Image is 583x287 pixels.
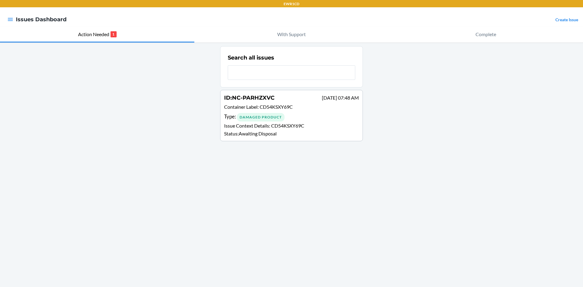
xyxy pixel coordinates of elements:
[271,123,304,128] span: CD54KSXY69C
[322,94,359,101] p: [DATE] 07:48 AM
[194,27,389,43] button: With Support
[78,31,109,38] p: Action Needed
[476,31,496,38] p: Complete
[237,113,285,121] div: Damaged Product
[111,31,117,37] p: 1
[555,17,578,22] a: Create Issue
[224,122,359,129] p: Issue Context Details :
[277,31,306,38] p: With Support
[228,54,274,62] h2: Search all issues
[389,27,583,43] button: Complete
[224,103,359,112] p: Container Label :
[284,1,299,7] p: EWR1CD
[224,130,359,137] p: Status : Awaiting Disposal
[220,90,363,141] a: ID:NC-PARHZXVC[DATE] 07:48 AMContainer Label: CD54KSXY69CType: Damaged ProductIssue Context Detai...
[224,113,359,121] div: Type :
[260,104,293,110] span: CD54KSXY69C
[16,15,66,23] h4: Issues Dashboard
[224,94,274,102] h4: ID :
[232,94,274,101] span: NC-PARHZXVC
